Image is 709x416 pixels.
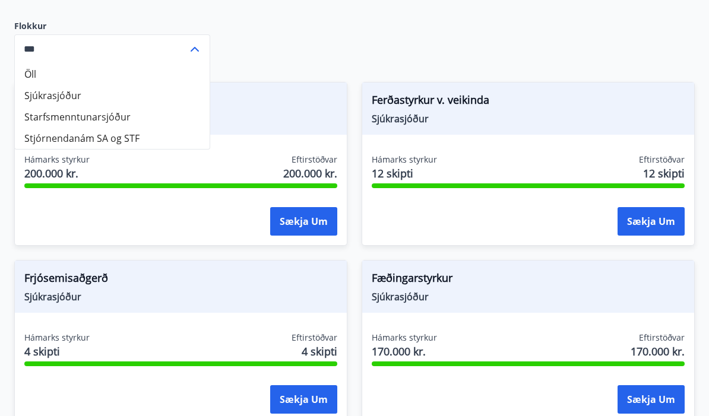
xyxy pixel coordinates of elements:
button: Sækja um [618,207,685,236]
span: Hámarks styrkur [372,332,437,344]
span: 12 skipti [372,166,437,181]
li: Öll [15,63,210,85]
span: Sjúkrasjóður [24,290,337,303]
span: 170.000 kr. [631,344,685,359]
span: Fæðingarstyrkur [372,270,685,290]
span: Eftirstöðvar [292,332,337,344]
button: Sækja um [618,385,685,414]
span: Hámarks styrkur [372,154,437,166]
button: Sækja um [270,385,337,414]
span: Sjúkrasjóður [372,112,685,125]
span: Eftirstöðvar [639,154,685,166]
span: Eftirstöðvar [639,332,685,344]
span: Frjósemisaðgerð [24,270,337,290]
li: Stjórnendanám SA og STF [15,128,210,149]
span: 200.000 kr. [283,166,337,181]
span: 4 skipti [24,344,90,359]
span: Hámarks styrkur [24,154,90,166]
span: Sjúkrasjóður [372,290,685,303]
label: Flokkur [14,20,210,32]
span: Eftirstöðvar [292,154,337,166]
span: Hámarks styrkur [24,332,90,344]
li: Sjúkrasjóður [15,85,210,106]
span: 200.000 kr. [24,166,90,181]
span: 4 skipti [302,344,337,359]
span: 170.000 kr. [372,344,437,359]
span: Ferðastyrkur v. veikinda [372,92,685,112]
li: Starfsmenntunarsjóður [15,106,210,128]
button: Sækja um [270,207,337,236]
span: 12 skipti [643,166,685,181]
